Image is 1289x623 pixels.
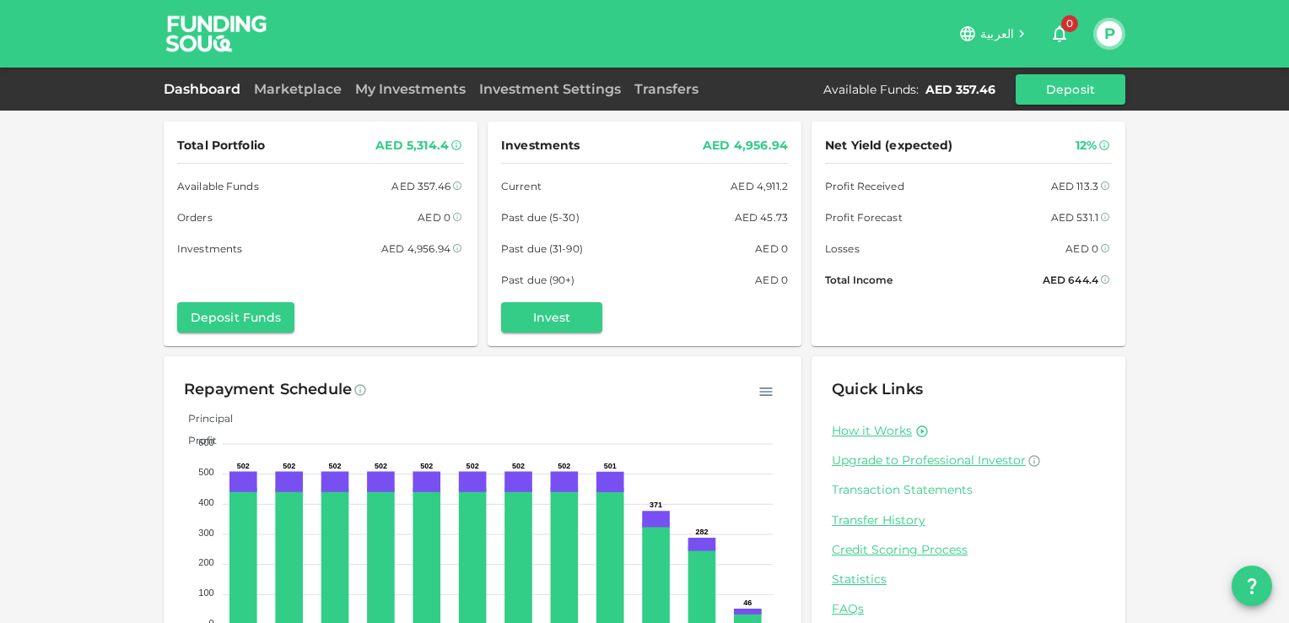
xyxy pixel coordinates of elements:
span: Current [501,177,542,195]
span: Investments [177,240,242,257]
span: Past due (5-30) [501,209,580,226]
span: Profit [175,434,217,447]
div: AED 357.46 [391,177,450,195]
a: Dashboard [164,81,247,97]
a: My Investments [348,81,472,97]
button: Deposit Funds [177,302,294,333]
span: Principal [175,412,233,425]
button: Deposit [1016,74,1125,105]
a: Statistics [832,572,1105,588]
button: P [1097,21,1122,46]
div: 12% [1076,135,1097,156]
tspan: 200 [198,557,213,567]
a: Marketplace [247,81,348,97]
button: 0 [1043,17,1076,51]
span: Past due (31-90) [501,240,583,257]
span: Profit Received [825,177,904,195]
tspan: 100 [198,588,213,598]
span: Net Yield (expected) [825,135,953,156]
span: العربية [980,26,1014,41]
a: Credit Scoring Process [832,542,1105,558]
button: Invest [501,302,602,333]
div: AED 0 [755,271,788,289]
a: Transfer History [832,512,1105,528]
div: AED 0 [418,209,450,226]
span: 0 [1061,15,1078,32]
span: Upgrade to Professional Investor [832,452,1026,468]
tspan: 500 [198,467,213,477]
a: How it Works [832,423,912,439]
div: AED 357.46 [925,81,995,98]
div: AED 4,956.94 [703,135,788,156]
div: AED 113.3 [1051,177,1098,195]
span: Orders [177,209,213,226]
div: Available Funds : [823,81,919,98]
tspan: 400 [198,497,213,507]
div: AED 4,911.2 [731,177,788,195]
div: AED 531.1 [1051,209,1098,226]
div: AED 45.73 [735,209,788,226]
div: AED 5,314.4 [375,135,449,156]
tspan: 600 [198,437,213,447]
div: AED 0 [1065,240,1098,257]
a: Upgrade to Professional Investor [832,452,1105,469]
span: Profit Forecast [825,209,903,226]
div: AED 0 [755,240,788,257]
a: Transaction Statements [832,482,1105,498]
tspan: 300 [198,528,213,538]
a: Transfers [628,81,705,97]
a: FAQs [832,601,1105,617]
div: AED 4,956.94 [381,240,450,257]
div: Repayment Schedule [184,377,352,404]
div: AED 644.4 [1043,271,1098,289]
span: Total Income [825,271,893,289]
span: Losses [825,240,860,257]
span: Investments [501,135,580,156]
span: Quick Links [832,380,923,398]
span: Past due (90+) [501,271,575,289]
span: Total Portfolio [177,135,265,156]
button: question [1232,566,1272,606]
span: Available Funds [177,177,259,195]
a: Investment Settings [472,81,628,97]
